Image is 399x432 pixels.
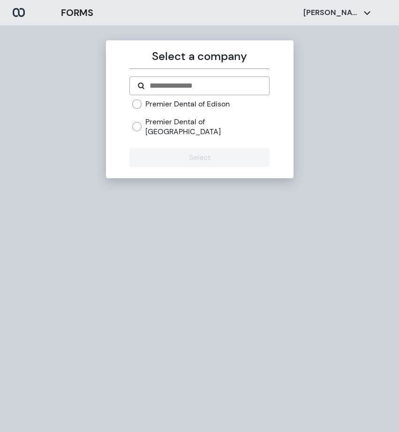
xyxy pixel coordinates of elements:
h3: FORMS [61,6,93,20]
label: Premier Dental of Edison [145,99,230,109]
p: [PERSON_NAME] [303,8,360,18]
label: Premier Dental of [GEOGRAPHIC_DATA] [145,117,270,137]
p: Select a company [129,48,270,65]
input: Search [149,80,262,91]
button: Select [129,148,270,167]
